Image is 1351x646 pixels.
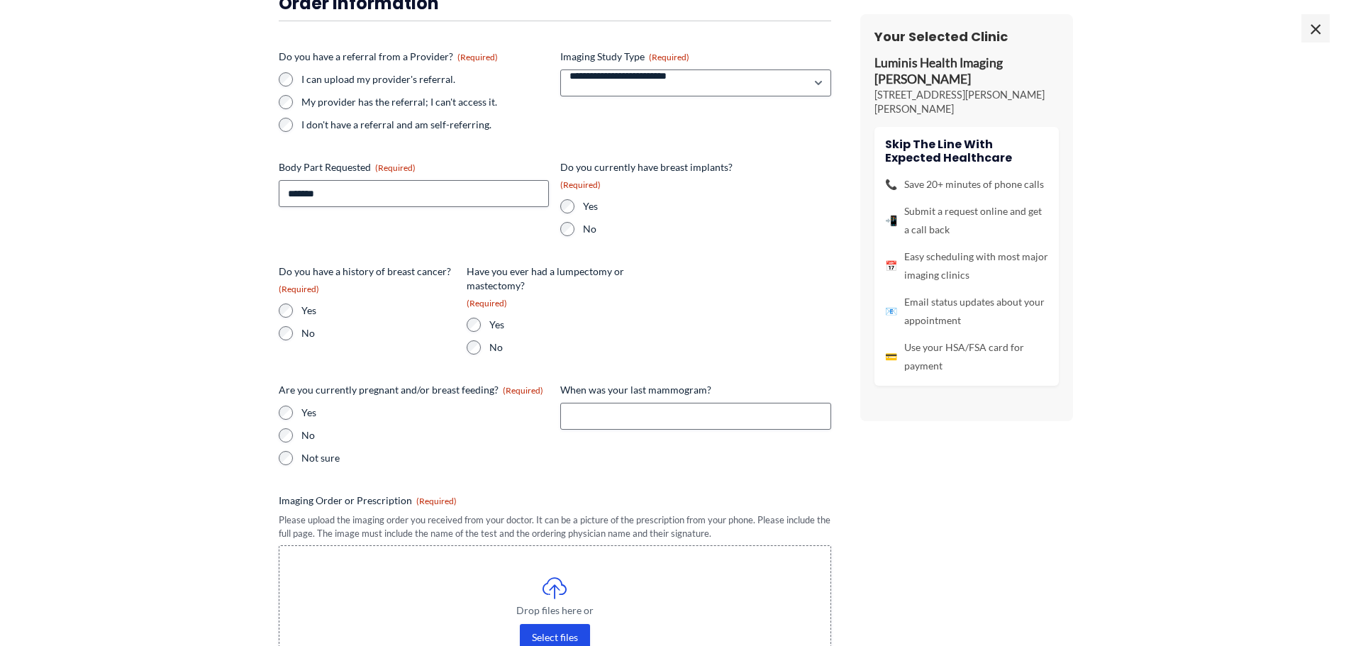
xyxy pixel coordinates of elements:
[885,347,897,366] span: 💳
[301,406,550,420] label: Yes
[560,179,601,190] span: (Required)
[279,494,832,508] label: Imaging Order or Prescription
[885,211,897,230] span: 📲
[885,175,897,194] span: 📞
[1301,14,1330,43] span: ×
[885,293,1048,330] li: Email status updates about your appointment
[560,383,831,397] label: When was your last mammogram?
[489,340,643,355] label: No
[457,52,498,62] span: (Required)
[301,303,455,318] label: Yes
[560,160,737,191] legend: Do you currently have breast implants?
[301,326,455,340] label: No
[560,50,831,64] label: Imaging Study Type
[279,383,543,397] legend: Are you currently pregnant and/or breast feeding?
[885,247,1048,284] li: Easy scheduling with most major imaging clinics
[279,264,455,295] legend: Do you have a history of breast cancer?
[885,138,1048,165] h4: Skip the line with Expected Healthcare
[885,175,1048,194] li: Save 20+ minutes of phone calls
[583,199,737,213] label: Yes
[467,264,643,309] legend: Have you ever had a lumpectomy or mastectomy?
[874,28,1059,45] h3: Your Selected Clinic
[375,162,416,173] span: (Required)
[416,496,457,506] span: (Required)
[279,284,319,294] span: (Required)
[301,428,550,442] label: No
[279,50,498,64] legend: Do you have a referral from a Provider?
[301,95,550,109] label: My provider has the referral; I can't access it.
[301,451,550,465] label: Not sure
[503,385,543,396] span: (Required)
[885,257,897,275] span: 📅
[885,202,1048,239] li: Submit a request online and get a call back
[874,55,1059,88] p: Luminis Health Imaging [PERSON_NAME]
[301,72,550,87] label: I can upload my provider's referral.
[279,513,832,540] div: Please upload the imaging order you received from your doctor. It can be a picture of the prescri...
[885,302,897,321] span: 📧
[301,118,550,132] label: I don't have a referral and am self-referring.
[279,160,550,174] label: Body Part Requested
[874,88,1059,116] p: [STREET_ADDRESS][PERSON_NAME][PERSON_NAME]
[649,52,689,62] span: (Required)
[308,606,803,616] span: Drop files here or
[885,338,1048,375] li: Use your HSA/FSA card for payment
[467,298,507,308] span: (Required)
[489,318,643,332] label: Yes
[583,222,737,236] label: No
